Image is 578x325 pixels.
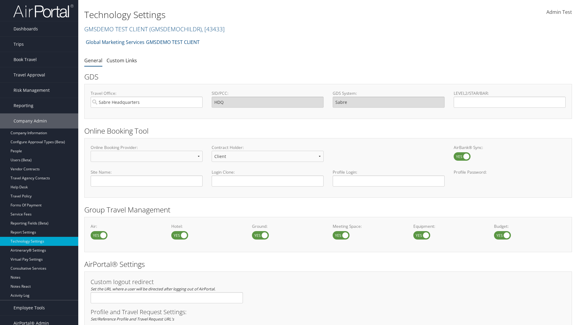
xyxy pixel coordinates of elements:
[202,25,225,33] span: , [ 43433 ]
[546,9,572,15] span: Admin Test
[171,223,243,229] label: Hotel:
[91,144,203,150] label: Online Booking Provider:
[84,126,572,136] h2: Online Booking Tool
[91,309,566,315] h3: Profile and Travel Request Settings:
[333,90,445,96] label: GDS System:
[333,223,404,229] label: Meeting Space:
[91,286,215,292] em: Set the URL where a user will be directed after logging out of AirPortal.
[212,169,324,175] label: Login Clone:
[91,279,243,285] h3: Custom logout redirect
[91,223,162,229] label: Air:
[14,52,37,67] span: Book Travel
[14,83,50,98] span: Risk Management
[84,25,225,33] a: GMSDEMO TEST CLIENT
[13,4,73,18] img: airportal-logo.png
[14,21,38,36] span: Dashboards
[333,169,445,186] label: Profile Login:
[91,169,203,175] label: Site Name:
[454,90,566,96] label: LEVEL2/STAR/BAR:
[212,144,324,150] label: Contract Holder:
[333,175,445,187] input: Profile Login:
[14,113,47,128] span: Company Admin
[84,259,572,269] h2: AirPortal® Settings
[91,90,203,96] label: Travel Office:
[149,25,202,33] span: ( GMSDEMOCHILDR )
[546,3,572,22] a: Admin Test
[212,90,324,96] label: SID/PCC:
[84,205,572,215] h2: Group Travel Management
[84,57,102,64] a: General
[14,67,45,82] span: Travel Approval
[413,223,485,229] label: Equipment:
[146,36,200,48] a: GMSDEMO TEST CLIENT
[84,72,567,82] h2: GDS
[454,144,566,150] label: AirBank® Sync:
[252,223,324,229] label: Ground:
[107,57,137,64] a: Custom Links
[494,223,566,229] label: Budget:
[454,169,566,186] label: Profile Password:
[91,316,174,322] em: Set/Reference Profile and Travel Request URL's
[454,152,471,161] label: AirBank® Sync
[86,36,144,48] a: Global Marketing Services
[14,98,33,113] span: Reporting
[14,37,24,52] span: Trips
[14,300,45,315] span: Employee Tools
[84,8,409,21] h1: Technology Settings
